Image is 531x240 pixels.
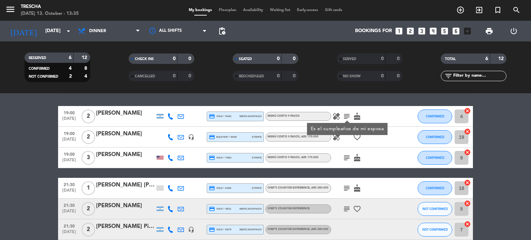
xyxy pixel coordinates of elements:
[267,8,294,12] span: Waiting list
[463,27,472,36] i: add_box
[218,27,226,35] span: pending_actions
[397,56,401,61] strong: 0
[355,28,392,34] span: Bookings for
[343,184,351,192] i: subject
[268,228,328,231] span: Chef's Counter Experience
[5,4,16,15] i: menu
[60,209,78,217] span: [DATE]
[188,74,193,78] strong: 0
[498,56,505,61] strong: 12
[209,113,231,119] span: visa * 5442
[209,155,231,161] span: visa * 7984
[394,27,403,36] i: looks_one
[475,6,483,14] i: exit_to_app
[310,186,328,189] span: , ARS 280.000
[426,135,444,139] span: CONFIRMED
[60,137,78,145] span: [DATE]
[239,57,252,61] span: SEATED
[426,156,444,160] span: CONFIRMED
[209,185,215,191] i: credit_card
[209,113,215,119] i: credit_card
[353,112,361,121] i: cake
[82,55,88,60] strong: 12
[418,151,452,165] button: CONFIRMED
[209,227,215,233] i: credit_card
[464,221,471,228] i: cancel
[440,27,449,36] i: looks_5
[240,227,262,232] span: mercadopago
[277,56,280,61] strong: 0
[29,75,58,78] span: NOT CONFIRMED
[84,66,88,71] strong: 8
[60,108,78,116] span: 19:00
[82,130,95,144] span: 2
[464,149,471,156] i: cancel
[406,27,415,36] i: looks_two
[82,109,95,123] span: 2
[464,179,471,186] i: cancel
[240,8,267,12] span: Availability
[82,202,95,216] span: 2
[381,74,384,78] strong: 0
[209,155,215,161] i: credit_card
[240,207,262,211] span: mercadopago
[268,115,300,117] span: Menú corto 9 pasos
[96,109,155,118] div: [PERSON_NAME]
[29,67,50,70] span: CONFIRMED
[512,6,521,14] i: search
[418,202,452,216] button: NOT CONFIRMED
[188,56,193,61] strong: 0
[268,156,318,159] span: Menú corto 9 pasos
[252,186,262,190] span: stripe
[397,74,401,78] strong: 0
[60,188,78,196] span: [DATE]
[69,55,72,60] strong: 6
[69,74,72,79] strong: 2
[60,129,78,137] span: 19:00
[209,185,231,191] span: visa * 6406
[82,151,95,165] span: 3
[453,72,506,80] input: Filter by name...
[60,116,78,124] span: [DATE]
[60,201,78,209] span: 21:30
[209,206,231,212] span: visa * 4831
[29,56,46,60] span: RESERVED
[268,207,310,210] span: Chef's Counter Experience
[5,4,16,17] button: menu
[240,114,262,118] span: mercadopago
[300,135,318,138] span: , ARS 170.000
[332,112,341,121] i: healing
[485,56,488,61] strong: 6
[277,74,280,78] strong: 0
[418,109,452,123] button: CONFIRMED
[135,57,154,61] span: CHECK INS
[69,66,72,71] strong: 4
[501,21,526,41] div: LOG OUT
[64,27,73,35] i: arrow_drop_down
[300,156,318,159] span: , ARS 170.000
[510,27,518,35] i: power_settings_new
[82,223,95,237] span: 2
[293,74,297,78] strong: 0
[60,230,78,238] span: [DATE]
[322,8,346,12] span: Gift cards
[343,205,351,213] i: subject
[188,134,194,140] i: headset_mic
[418,130,452,144] button: CONFIRMED
[353,184,361,192] i: cake
[422,207,448,211] span: NOT CONFIRMED
[332,133,341,141] i: healing
[185,8,215,12] span: My bookings
[343,112,351,121] i: subject
[418,223,452,237] button: NOT CONFIRMED
[21,3,79,10] div: Trescha
[310,228,328,231] span: , ARS 280.000
[444,72,453,80] i: filter_list
[268,135,318,138] span: Menú corto 9 pasos
[209,134,215,140] i: credit_card
[96,150,155,159] div: [PERSON_NAME]
[60,158,78,166] span: [DATE]
[343,57,356,61] span: SERVED
[82,181,95,195] span: 1
[209,134,237,140] span: master * 8548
